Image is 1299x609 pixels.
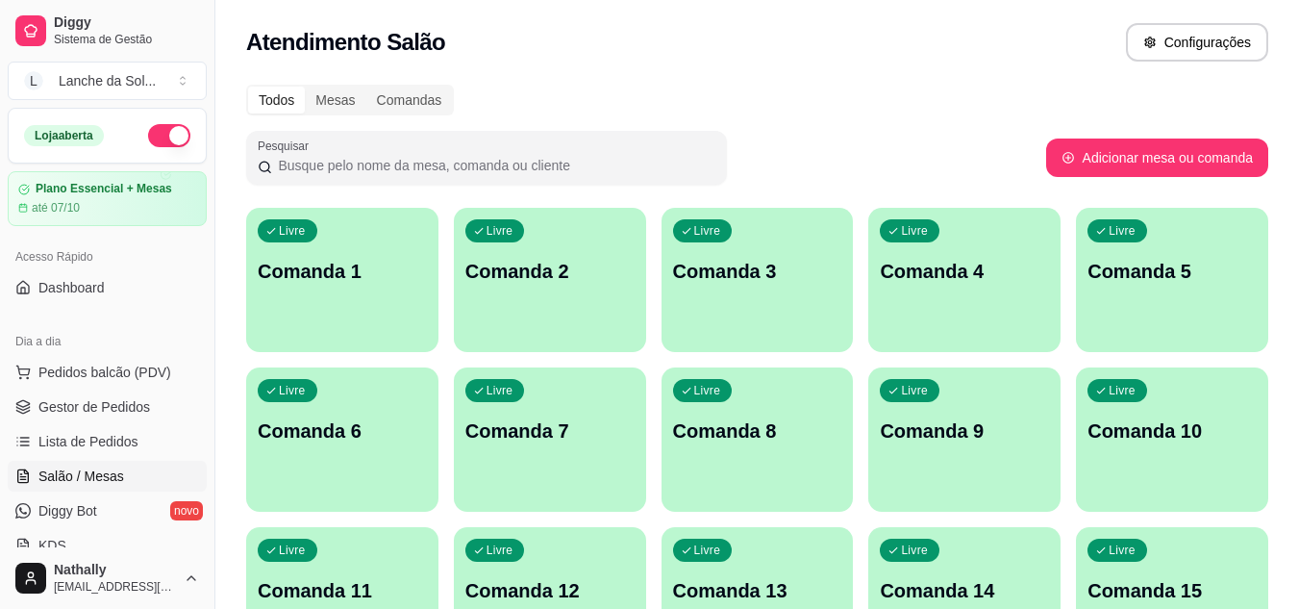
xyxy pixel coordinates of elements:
[1126,23,1268,62] button: Configurações
[694,543,721,558] p: Livre
[1087,418,1257,444] p: Comanda 10
[258,138,315,154] label: Pesquisar
[1076,368,1268,512] button: LivreComanda 10
[1076,208,1268,352] button: LivreComanda 5
[1046,139,1268,177] button: Adicionar mesa ou comanda
[673,577,842,604] p: Comanda 13
[868,208,1061,352] button: LivreComanda 4
[36,182,172,196] article: Plano Essencial + Mesas
[901,383,928,398] p: Livre
[24,71,43,90] span: L
[487,543,513,558] p: Livre
[662,368,854,512] button: LivreComanda 8
[8,392,207,422] a: Gestor de Pedidos
[54,14,199,32] span: Diggy
[38,467,124,486] span: Salão / Mesas
[673,258,842,285] p: Comanda 3
[1109,383,1136,398] p: Livre
[694,223,721,239] p: Livre
[465,258,635,285] p: Comanda 2
[868,368,1061,512] button: LivreComanda 9
[246,208,438,352] button: LivreComanda 1
[8,62,207,100] button: Select a team
[279,223,306,239] p: Livre
[38,397,150,417] span: Gestor de Pedidos
[465,577,635,604] p: Comanda 12
[487,223,513,239] p: Livre
[305,87,365,114] div: Mesas
[32,200,80,216] article: até 07/10
[38,536,66,555] span: KDS
[487,383,513,398] p: Livre
[1109,543,1136,558] p: Livre
[8,8,207,54] a: DiggySistema de Gestão
[454,368,646,512] button: LivreComanda 7
[662,208,854,352] button: LivreComanda 3
[454,208,646,352] button: LivreComanda 2
[880,577,1049,604] p: Comanda 14
[54,579,176,595] span: [EMAIL_ADDRESS][DOMAIN_NAME]
[148,124,190,147] button: Alterar Status
[54,32,199,47] span: Sistema de Gestão
[1109,223,1136,239] p: Livre
[54,562,176,579] span: Nathally
[246,368,438,512] button: LivreComanda 6
[246,27,445,58] h2: Atendimento Salão
[38,278,105,297] span: Dashboard
[366,87,453,114] div: Comandas
[279,543,306,558] p: Livre
[8,555,207,601] button: Nathally[EMAIL_ADDRESS][DOMAIN_NAME]
[272,156,715,175] input: Pesquisar
[8,357,207,388] button: Pedidos balcão (PDV)
[880,258,1049,285] p: Comanda 4
[8,326,207,357] div: Dia a dia
[24,125,104,146] div: Loja aberta
[258,418,427,444] p: Comanda 6
[8,495,207,526] a: Diggy Botnovo
[1087,258,1257,285] p: Comanda 5
[880,418,1049,444] p: Comanda 9
[38,501,97,520] span: Diggy Bot
[901,543,928,558] p: Livre
[8,171,207,226] a: Plano Essencial + Mesasaté 07/10
[8,426,207,457] a: Lista de Pedidos
[8,461,207,492] a: Salão / Mesas
[258,577,427,604] p: Comanda 11
[279,383,306,398] p: Livre
[38,363,171,382] span: Pedidos balcão (PDV)
[694,383,721,398] p: Livre
[901,223,928,239] p: Livre
[8,530,207,561] a: KDS
[248,87,305,114] div: Todos
[38,432,138,451] span: Lista de Pedidos
[465,418,635,444] p: Comanda 7
[673,418,842,444] p: Comanda 8
[59,71,156,90] div: Lanche da Sol ...
[258,258,427,285] p: Comanda 1
[8,241,207,272] div: Acesso Rápido
[1087,577,1257,604] p: Comanda 15
[8,272,207,303] a: Dashboard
